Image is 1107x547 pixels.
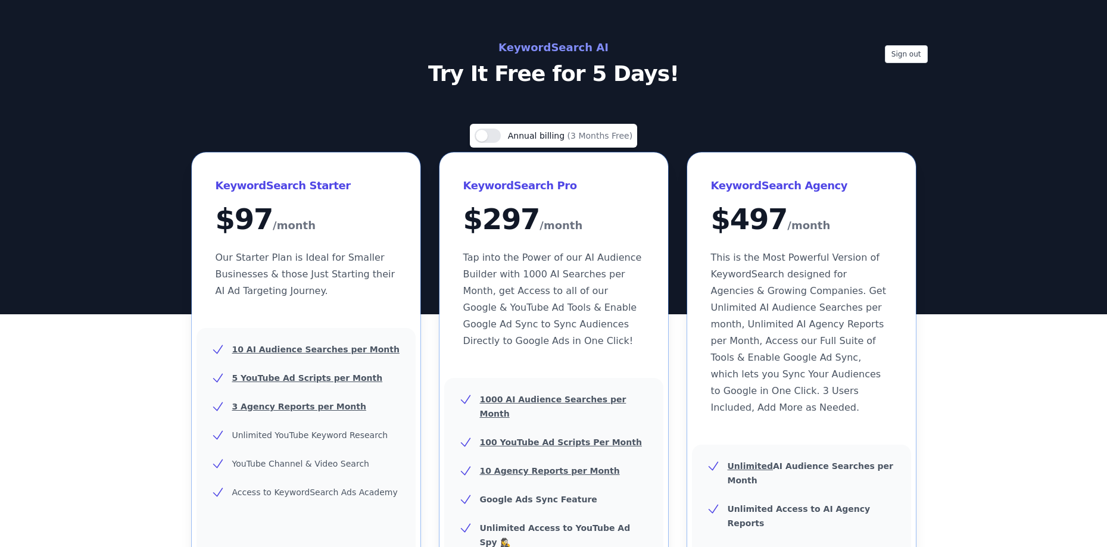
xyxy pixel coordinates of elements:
h2: KeywordSearch AI [287,38,821,57]
div: $ 97 [216,205,397,235]
div: $ 297 [463,205,644,235]
span: Tap into the Power of our AI Audience Builder with 1000 AI Searches per Month, get Access to all ... [463,252,642,346]
u: 10 Agency Reports per Month [480,466,620,476]
u: 5 YouTube Ad Scripts per Month [232,373,383,383]
h3: KeywordSearch Agency [711,176,892,195]
u: 10 AI Audience Searches per Month [232,345,400,354]
b: Unlimited Access to AI Agency Reports [728,504,871,528]
b: Google Ads Sync Feature [480,495,597,504]
span: /month [787,216,830,235]
span: Our Starter Plan is Ideal for Smaller Businesses & those Just Starting their AI Ad Targeting Jour... [216,252,395,296]
span: YouTube Channel & Video Search [232,459,369,468]
span: Access to KeywordSearch Ads Academy [232,487,398,497]
div: $ 497 [711,205,892,235]
u: 3 Agency Reports per Month [232,402,366,411]
span: /month [540,216,582,235]
h3: KeywordSearch Pro [463,176,644,195]
h3: KeywordSearch Starter [216,176,397,195]
u: 1000 AI Audience Searches per Month [480,395,626,418]
b: Unlimited Access to YouTube Ad Spy 🕵️‍♀️ [480,523,631,547]
span: This is the Most Powerful Version of KeywordSearch designed for Agencies & Growing Companies. Get... [711,252,886,413]
span: (3 Months Free) [567,131,633,140]
u: Unlimited [728,461,774,471]
span: Annual billing [508,131,567,140]
u: 100 YouTube Ad Scripts Per Month [480,437,642,447]
p: Try It Free for 5 Days! [287,62,821,86]
b: AI Audience Searches per Month [728,461,894,485]
span: /month [273,216,316,235]
button: Sign out [885,45,928,63]
span: Unlimited YouTube Keyword Research [232,430,388,440]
